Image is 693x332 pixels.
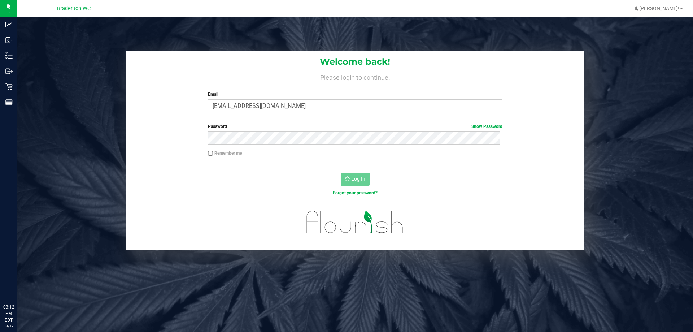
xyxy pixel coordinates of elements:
[341,173,370,186] button: Log In
[208,150,242,156] label: Remember me
[5,68,13,75] inline-svg: Outbound
[471,124,502,129] a: Show Password
[298,204,412,241] img: flourish_logo.svg
[5,99,13,106] inline-svg: Reports
[5,36,13,44] inline-svg: Inbound
[126,72,584,81] h4: Please login to continue.
[3,304,14,323] p: 03:12 PM EDT
[57,5,91,12] span: Bradenton WC
[351,176,365,182] span: Log In
[632,5,679,11] span: Hi, [PERSON_NAME]!
[5,52,13,59] inline-svg: Inventory
[126,57,584,66] h1: Welcome back!
[5,83,13,90] inline-svg: Retail
[3,323,14,329] p: 08/19
[208,91,502,98] label: Email
[208,124,227,129] span: Password
[208,151,213,156] input: Remember me
[5,21,13,28] inline-svg: Analytics
[333,190,378,195] a: Forgot your password?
